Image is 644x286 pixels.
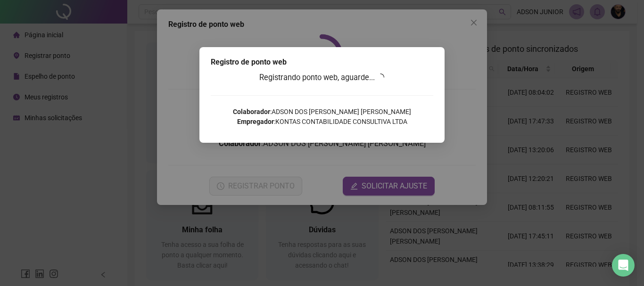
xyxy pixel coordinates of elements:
[211,107,433,127] p: : ADSON DOS [PERSON_NAME] [PERSON_NAME] : KONTAS CONTABILIDADE CONSULTIVA LTDA
[211,57,433,68] div: Registro de ponto web
[377,74,384,81] span: loading
[233,108,270,115] strong: Colaborador
[211,72,433,84] h3: Registrando ponto web, aguarde...
[612,254,635,277] div: Open Intercom Messenger
[237,118,274,125] strong: Empregador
